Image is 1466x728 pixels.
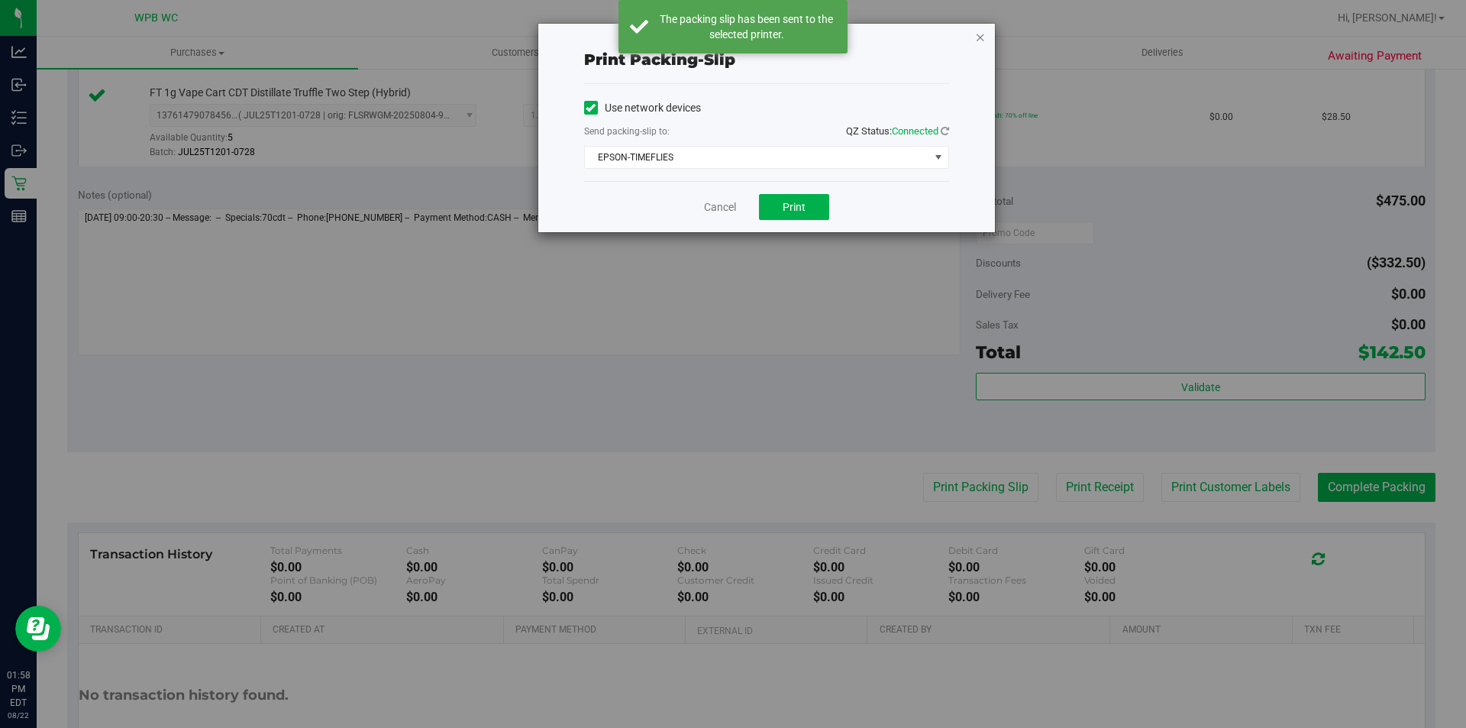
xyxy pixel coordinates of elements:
label: Use network devices [584,100,701,116]
span: Print [783,201,806,213]
span: EPSON-TIMEFLIES [585,147,929,168]
iframe: Resource center [15,606,61,652]
span: select [928,147,948,168]
a: Cancel [704,199,736,215]
label: Send packing-slip to: [584,125,670,138]
span: Print packing-slip [584,50,735,69]
div: The packing slip has been sent to the selected printer. [657,11,836,42]
button: Print [759,194,829,220]
span: Connected [892,125,938,137]
span: QZ Status: [846,125,949,137]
